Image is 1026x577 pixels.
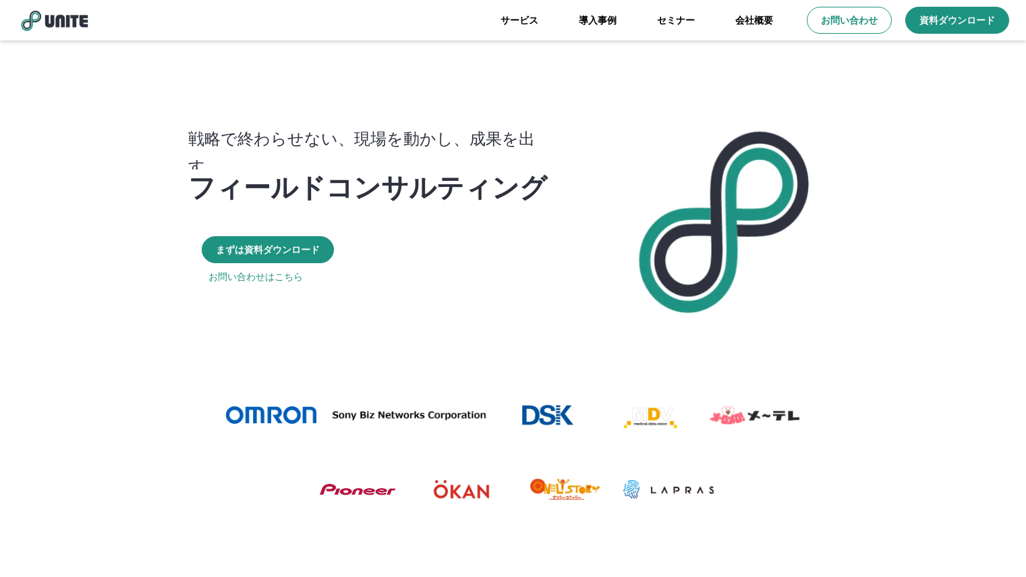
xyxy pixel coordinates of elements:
a: まずは資料ダウンロード [202,236,334,263]
a: お問い合わせはこちら [208,270,303,283]
p: 戦略で終わらせない、現場を動かし、成果を出す。 [188,124,561,180]
a: 資料ダウンロード [905,7,1009,34]
p: まずは資料ダウンロード [216,243,320,256]
p: お問い合わせ [821,13,878,27]
p: 資料ダウンロード [919,13,995,27]
p: フィールドコンサルティング [188,169,547,202]
a: お問い合わせ [807,7,892,34]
